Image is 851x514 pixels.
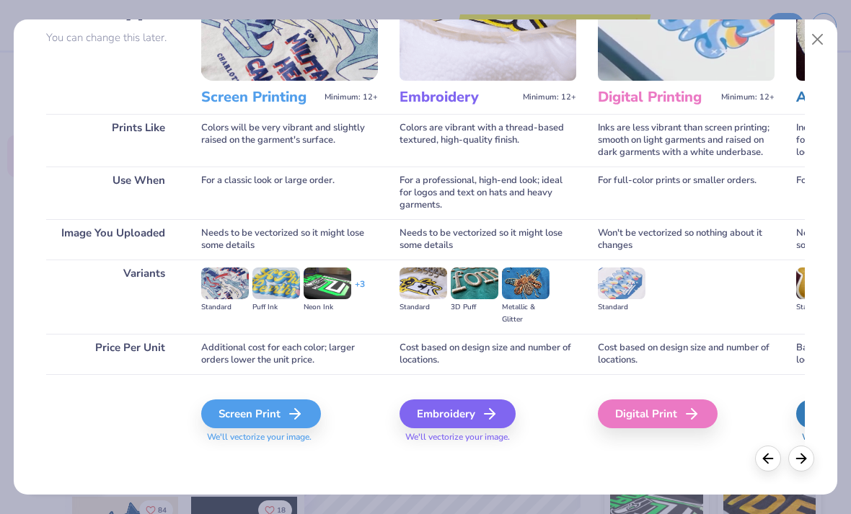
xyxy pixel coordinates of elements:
[598,334,775,374] div: Cost based on design size and number of locations.
[796,267,844,299] img: Standard
[201,219,378,260] div: Needs to be vectorized so it might lose some details
[400,267,447,299] img: Standard
[598,301,645,314] div: Standard
[598,219,775,260] div: Won't be vectorized so nothing about it changes
[325,92,378,102] span: Minimum: 12+
[201,399,321,428] div: Screen Print
[46,167,180,219] div: Use When
[598,167,775,219] div: For full-color prints or smaller orders.
[400,219,576,260] div: Needs to be vectorized so it might lose some details
[721,92,775,102] span: Minimum: 12+
[201,167,378,219] div: For a classic look or large order.
[304,267,351,299] img: Neon Ink
[201,301,249,314] div: Standard
[598,88,715,107] h3: Digital Printing
[400,431,576,443] span: We'll vectorize your image.
[400,114,576,167] div: Colors are vibrant with a thread-based textured, high-quality finish.
[451,301,498,314] div: 3D Puff
[46,334,180,374] div: Price Per Unit
[598,114,775,167] div: Inks are less vibrant than screen printing; smooth on light garments and raised on dark garments ...
[201,267,249,299] img: Standard
[46,260,180,334] div: Variants
[201,88,319,107] h3: Screen Printing
[804,26,832,53] button: Close
[355,278,365,303] div: + 3
[451,267,498,299] img: 3D Puff
[46,219,180,260] div: Image You Uploaded
[252,301,300,314] div: Puff Ink
[598,267,645,299] img: Standard
[400,334,576,374] div: Cost based on design size and number of locations.
[201,114,378,167] div: Colors will be very vibrant and slightly raised on the garment's surface.
[796,301,844,314] div: Standard
[400,301,447,314] div: Standard
[304,301,351,314] div: Neon Ink
[400,167,576,219] div: For a professional, high-end look; ideal for logos and text on hats and heavy garments.
[201,334,378,374] div: Additional cost for each color; larger orders lower the unit price.
[502,267,550,299] img: Metallic & Glitter
[502,301,550,326] div: Metallic & Glitter
[252,267,300,299] img: Puff Ink
[46,32,180,44] p: You can change this later.
[400,399,516,428] div: Embroidery
[523,92,576,102] span: Minimum: 12+
[400,88,517,107] h3: Embroidery
[598,399,718,428] div: Digital Print
[201,431,378,443] span: We'll vectorize your image.
[46,114,180,167] div: Prints Like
